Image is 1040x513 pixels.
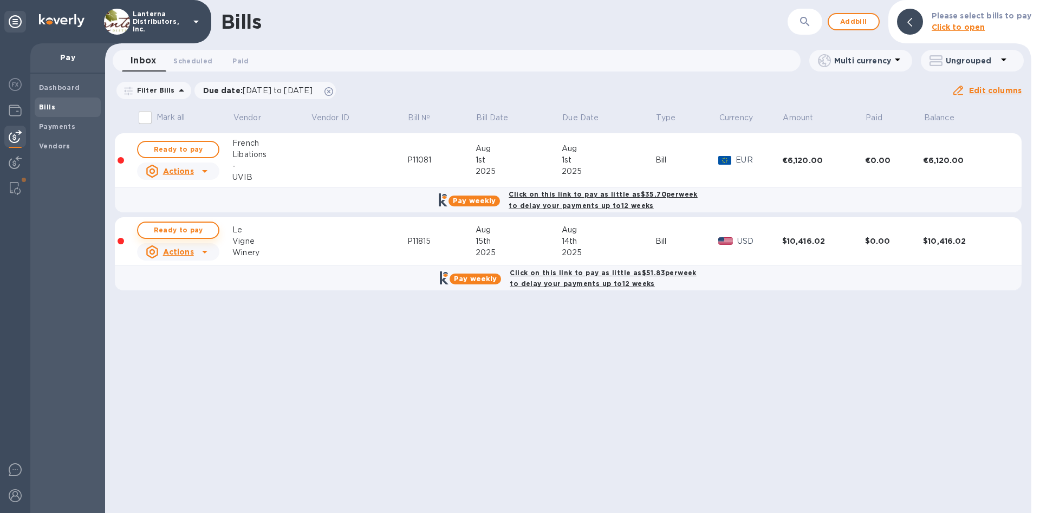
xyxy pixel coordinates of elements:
[782,236,865,246] div: $10,416.02
[453,197,496,205] b: Pay weekly
[828,13,880,30] button: Addbill
[562,236,655,247] div: 14th
[232,149,310,160] div: Libations
[147,143,210,156] span: Ready to pay
[737,236,782,247] p: USD
[932,11,1031,20] b: Please select bills to pay
[509,190,697,210] b: Click on this link to pay as little as $35.70 per week to delay your payments up to 12 weeks
[866,112,882,124] p: Paid
[232,247,310,258] div: Winery
[476,247,562,258] div: 2025
[866,112,896,124] span: Paid
[232,224,310,236] div: Le
[311,112,349,124] p: Vendor ID
[562,112,599,124] p: Due Date
[232,160,310,172] div: -
[4,11,26,33] div: Unpin categories
[39,122,75,131] b: Payments
[718,237,733,245] img: USD
[454,275,497,283] b: Pay weekly
[476,224,562,236] div: Aug
[407,236,476,247] div: P11815
[133,10,187,33] p: Lanterna Distributors, Inc.
[562,112,613,124] span: Due Date
[233,112,275,124] span: Vendor
[476,112,508,124] p: Bill Date
[510,269,696,288] b: Click on this link to pay as little as $51.83 per week to delay your payments up to 12 weeks
[39,103,55,111] b: Bills
[932,23,985,31] b: Click to open
[39,52,96,63] p: Pay
[476,143,562,154] div: Aug
[243,86,313,95] span: [DATE] to [DATE]
[562,247,655,258] div: 2025
[969,86,1022,95] u: Edit columns
[9,104,22,117] img: Wallets
[924,112,954,124] p: Balance
[173,55,212,67] span: Scheduled
[194,82,336,99] div: Due date:[DATE] to [DATE]
[476,154,562,166] div: 1st
[656,112,690,124] span: Type
[137,222,219,239] button: Ready to pay
[834,55,891,66] p: Multi currency
[655,236,719,247] div: Bill
[147,224,210,237] span: Ready to pay
[39,83,80,92] b: Dashboard
[39,14,84,27] img: Logo
[9,78,22,91] img: Foreign exchange
[656,112,675,124] p: Type
[408,112,444,124] span: Bill №
[736,154,782,166] p: EUR
[232,55,249,67] span: Paid
[476,112,522,124] span: Bill Date
[865,236,924,246] div: $0.00
[203,85,318,96] p: Due date :
[562,143,655,154] div: Aug
[783,112,813,124] p: Amount
[865,155,924,166] div: €0.00
[233,112,261,124] p: Vendor
[562,166,655,177] div: 2025
[131,53,156,68] span: Inbox
[407,154,476,166] div: P11081
[232,236,310,247] div: Vigne
[137,141,219,158] button: Ready to pay
[157,112,185,123] p: Mark all
[562,154,655,166] div: 1st
[719,112,753,124] p: Currency
[782,155,865,166] div: €6,120.00
[232,138,310,149] div: French
[562,224,655,236] div: Aug
[163,248,194,256] u: Actions
[408,112,430,124] p: Bill №
[232,172,310,183] div: UVIB
[133,86,175,95] p: Filter Bills
[476,236,562,247] div: 15th
[924,112,968,124] span: Balance
[837,15,870,28] span: Add bill
[163,167,194,176] u: Actions
[476,166,562,177] div: 2025
[39,142,70,150] b: Vendors
[311,112,363,124] span: Vendor ID
[783,112,827,124] span: Amount
[221,10,261,33] h1: Bills
[655,154,719,166] div: Bill
[946,55,997,66] p: Ungrouped
[923,236,1006,246] div: $10,416.02
[923,155,1006,166] div: €6,120.00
